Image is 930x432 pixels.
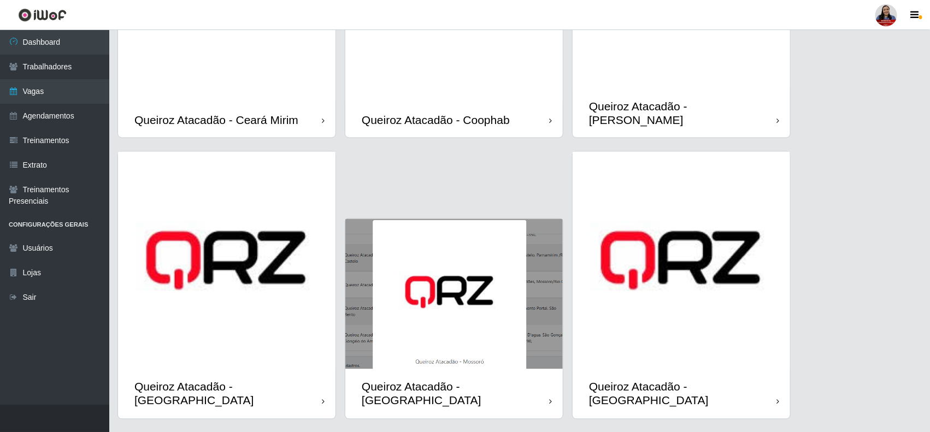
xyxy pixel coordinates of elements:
img: cardImg [118,152,335,369]
a: Queiroz Atacadão - [GEOGRAPHIC_DATA] [345,219,563,419]
a: Queiroz Atacadão - [GEOGRAPHIC_DATA] [573,152,790,418]
div: Queiroz Atacadão - [GEOGRAPHIC_DATA] [589,380,776,407]
div: Queiroz Atacadão - Coophab [362,113,510,127]
a: Queiroz Atacadão - [GEOGRAPHIC_DATA] [118,152,335,418]
img: CoreUI Logo [18,8,67,22]
div: Queiroz Atacadão - [PERSON_NAME] [589,99,776,127]
div: Queiroz Atacadão - [GEOGRAPHIC_DATA] [134,380,322,407]
div: Queiroz Atacadão - Ceará Mirim [134,113,298,127]
div: Queiroz Atacadão - [GEOGRAPHIC_DATA] [362,380,549,407]
img: cardImg [345,219,563,370]
img: cardImg [573,152,790,369]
